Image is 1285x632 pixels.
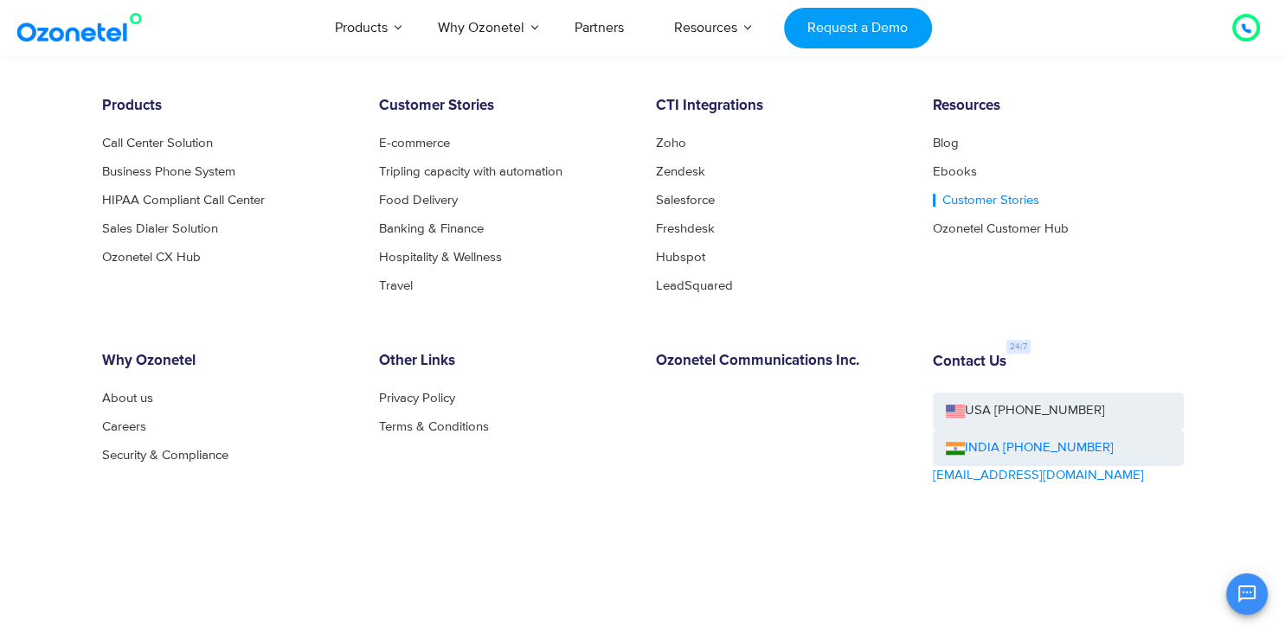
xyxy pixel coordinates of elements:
a: Ebooks [933,165,977,178]
h6: CTI Integrations [656,98,907,115]
h6: Contact Us [933,354,1006,371]
h6: Why Ozonetel [102,353,353,370]
a: Food Delivery [379,194,458,207]
a: Sales Dialer Solution [102,222,218,235]
img: ind-flag.png [946,442,965,455]
a: Careers [102,420,146,433]
h6: Other Links [379,353,630,370]
a: USA [PHONE_NUMBER] [933,393,1184,430]
a: Request a Demo [784,8,932,48]
h6: Resources [933,98,1184,115]
a: Terms & Conditions [379,420,489,433]
a: Zoho [656,137,686,150]
h6: Ozonetel Communications Inc. [656,353,907,370]
a: Hospitality & Wellness [379,251,502,264]
a: Privacy Policy [379,392,455,405]
a: Salesforce [656,194,715,207]
a: Zendesk [656,165,705,178]
a: Freshdesk [656,222,715,235]
a: Business Phone System [102,165,235,178]
a: Blog [933,137,959,150]
a: E-commerce [379,137,450,150]
a: HIPAA Compliant Call Center [102,194,265,207]
a: Ozonetel CX Hub [102,251,201,264]
a: Customer Stories [933,194,1039,207]
a: Security & Compliance [102,449,228,462]
a: About us [102,392,153,405]
h6: Customer Stories [379,98,630,115]
a: Travel [379,279,413,292]
button: Open chat [1226,573,1268,615]
a: Banking & Finance [379,222,484,235]
a: Tripling capacity with automation [379,165,562,178]
a: Ozonetel Customer Hub [933,222,1069,235]
img: us-flag.png [946,405,965,418]
a: [EMAIL_ADDRESS][DOMAIN_NAME] [933,466,1144,486]
a: Hubspot [656,251,705,264]
h6: Products [102,98,353,115]
a: INDIA [PHONE_NUMBER] [946,438,1114,458]
a: Call Center Solution [102,137,213,150]
a: LeadSquared [656,279,733,292]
